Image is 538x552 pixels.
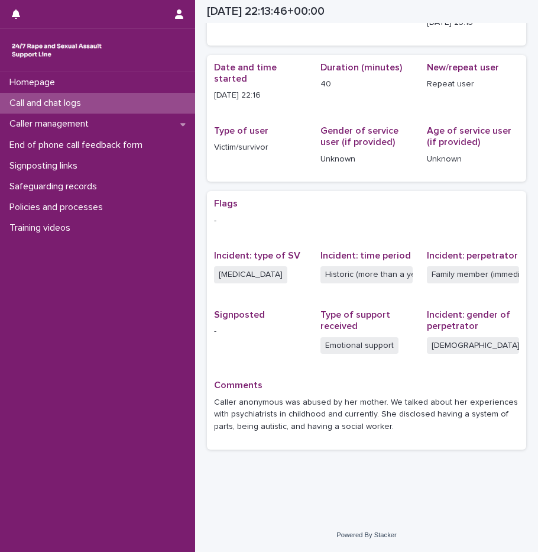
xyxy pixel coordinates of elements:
[427,310,510,331] span: Incident: gender of perpetrator
[320,337,398,354] span: Emotional support
[320,78,413,91] p: 40
[320,153,413,166] p: Unknown
[214,266,287,283] span: [MEDICAL_DATA]
[214,199,238,208] span: Flags
[214,63,277,83] span: Date and time started
[5,118,98,130] p: Caller management
[427,63,499,72] span: New/repeat user
[214,325,306,338] p: -
[214,310,265,319] span: Signposted
[320,126,398,147] span: Gender of service user (if provided)
[214,126,268,135] span: Type of user
[214,215,519,227] p: -
[214,141,306,154] p: Victim/survivor
[336,531,396,538] a: Powered By Stacker
[214,380,262,390] span: Comments
[320,310,390,331] span: Type of support received
[427,251,518,260] span: Incident: perpetrator
[214,89,306,102] p: [DATE] 22:16
[214,396,519,433] p: Caller anonymous was abused by her mother. We talked about her experiences with psychiatrists in ...
[427,126,511,147] span: Age of service user (if provided)
[214,251,300,260] span: Incident: type of SV
[5,160,87,172] p: Signposting links
[207,5,325,18] h2: [DATE] 22:13:46+00:00
[5,181,106,192] p: Safeguarding records
[427,78,519,91] p: Repeat user
[427,266,519,283] span: Family member (immediate)
[427,337,519,354] span: [DEMOGRAPHIC_DATA]
[9,38,104,62] img: rhQMoQhaT3yELyF149Cw
[5,77,64,88] p: Homepage
[320,251,411,260] span: Incident: time period
[320,63,402,72] span: Duration (minutes)
[5,222,80,234] p: Training videos
[427,153,519,166] p: Unknown
[5,98,90,109] p: Call and chat logs
[5,202,112,213] p: Policies and processes
[5,140,152,151] p: End of phone call feedback form
[320,266,413,283] span: Historic (more than a year ago)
